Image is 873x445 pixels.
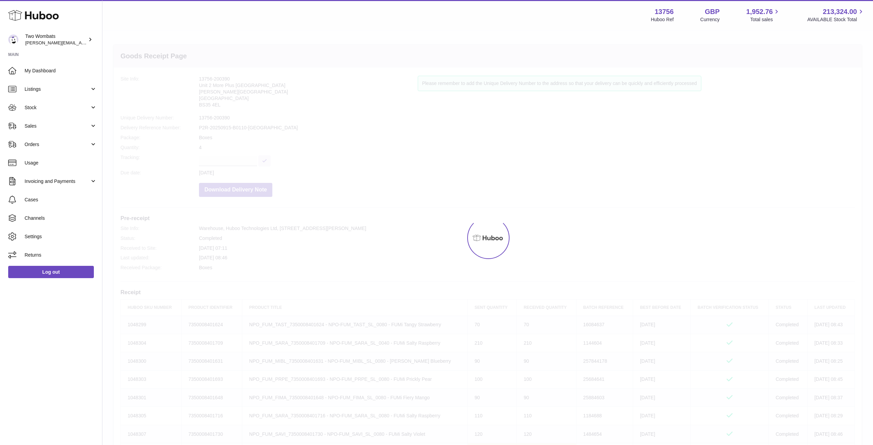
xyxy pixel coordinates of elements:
[25,86,90,92] span: Listings
[25,215,97,221] span: Channels
[25,233,97,240] span: Settings
[651,16,674,23] div: Huboo Ref
[8,266,94,278] a: Log out
[823,7,857,16] span: 213,324.00
[705,7,719,16] strong: GBP
[807,7,865,23] a: 213,324.00 AVAILABLE Stock Total
[8,34,18,45] img: philip.carroll@twowombats.com
[25,33,87,46] div: Two Wombats
[746,7,773,16] span: 1,952.76
[25,123,90,129] span: Sales
[746,7,781,23] a: 1,952.76 Total sales
[25,197,97,203] span: Cases
[25,160,97,166] span: Usage
[25,252,97,258] span: Returns
[655,7,674,16] strong: 13756
[25,104,90,111] span: Stock
[25,141,90,148] span: Orders
[25,40,173,45] span: [PERSON_NAME][EMAIL_ADDRESS][PERSON_NAME][DOMAIN_NAME]
[750,16,781,23] span: Total sales
[807,16,865,23] span: AVAILABLE Stock Total
[25,68,97,74] span: My Dashboard
[700,16,720,23] div: Currency
[25,178,90,185] span: Invoicing and Payments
